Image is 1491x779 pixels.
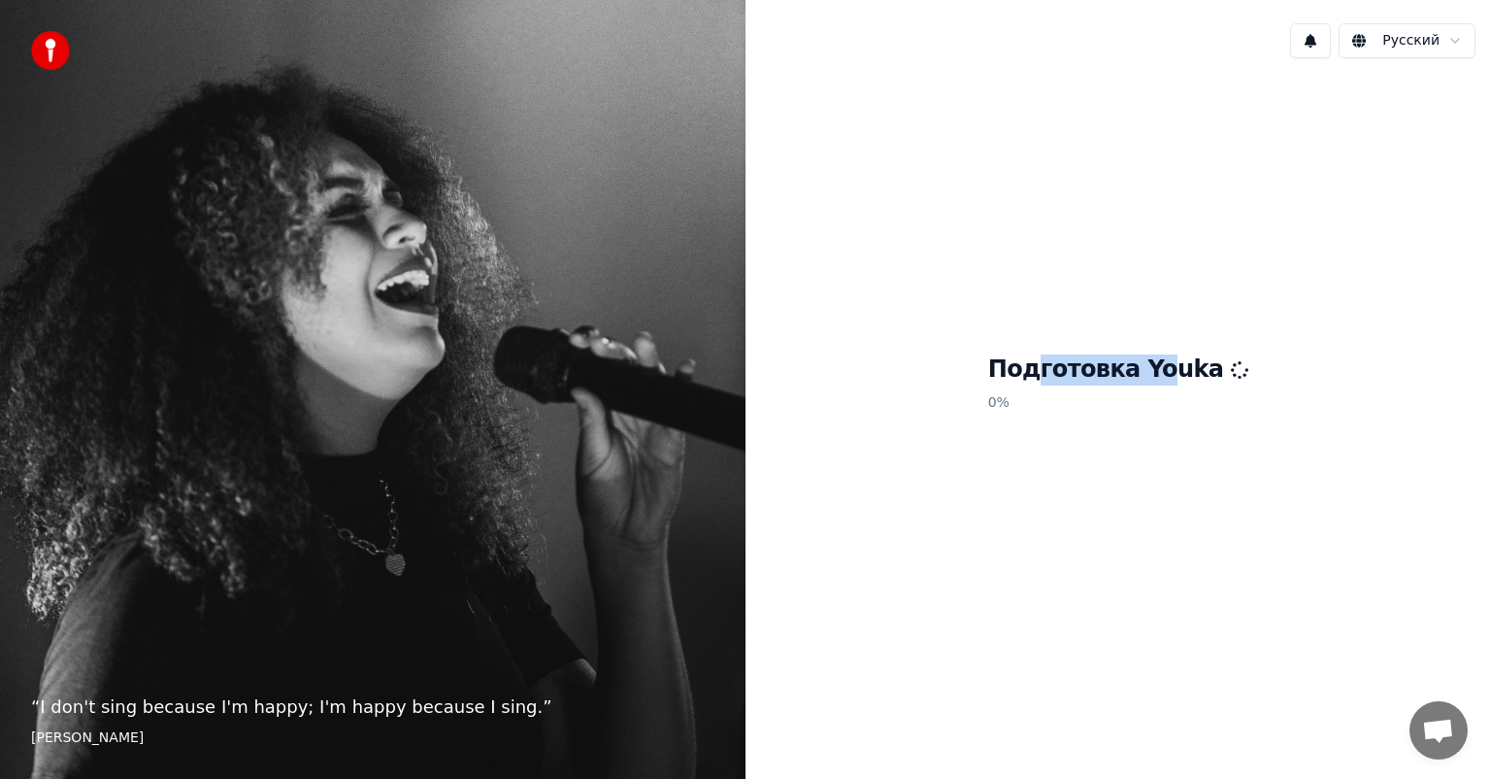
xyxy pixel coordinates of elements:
[988,355,1249,386] h1: Подготовка Youka
[31,694,714,721] p: “ I don't sing because I'm happy; I'm happy because I sing. ”
[31,31,70,70] img: youka
[31,728,714,748] footer: [PERSON_NAME]
[1409,701,1468,760] div: Открытый чат
[988,386,1249,421] p: 0 %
